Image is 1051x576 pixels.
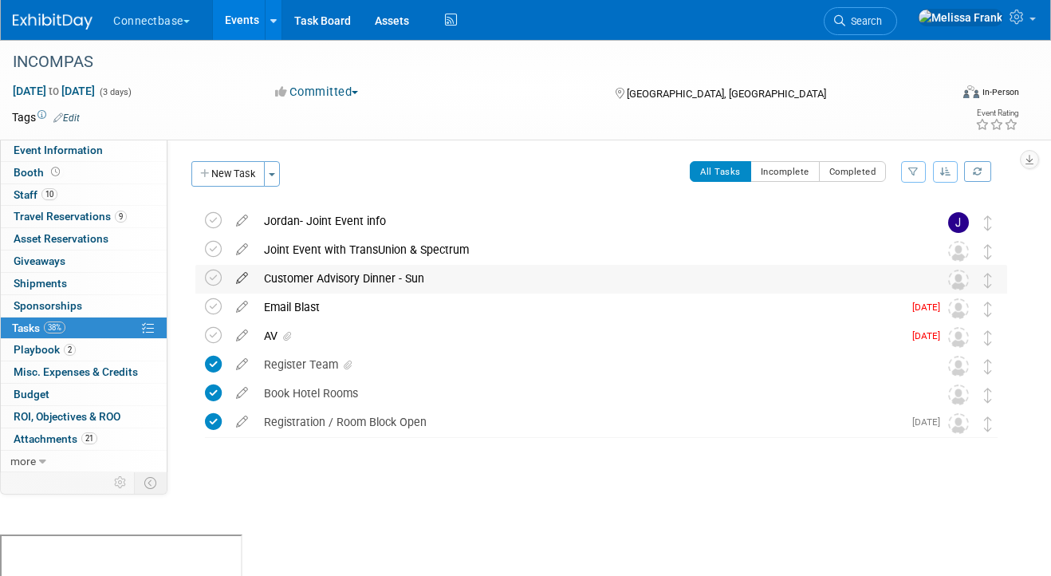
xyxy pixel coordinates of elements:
a: Edit [53,112,80,124]
button: Completed [819,161,887,182]
a: Tasks38% [1,318,167,339]
a: Travel Reservations9 [1,206,167,227]
span: more [10,455,36,468]
i: Move task [984,244,992,259]
a: edit [228,214,256,228]
span: 21 [81,432,97,444]
a: Sponsorships [1,295,167,317]
div: Book Hotel Rooms [256,380,916,407]
img: Unassigned [948,270,969,290]
i: Move task [984,416,992,432]
i: Move task [984,302,992,317]
a: edit [228,415,256,429]
span: Staff [14,188,57,201]
a: Misc. Expenses & Credits [1,361,167,383]
span: to [46,85,61,97]
i: Move task [984,330,992,345]
img: Unassigned [948,327,969,348]
button: All Tasks [690,161,751,182]
span: Event Information [14,144,103,156]
span: Budget [14,388,49,400]
div: Event Rating [975,109,1018,117]
a: Playbook2 [1,339,167,361]
button: New Task [191,161,265,187]
div: Email Blast [256,294,903,321]
td: Tags [12,109,80,125]
img: Unassigned [948,385,969,405]
img: Unassigned [948,241,969,262]
button: Committed [270,84,364,101]
img: Melissa Frank [918,9,1003,26]
span: 9 [115,211,127,223]
td: Personalize Event Tab Strip [107,472,135,493]
i: Move task [984,388,992,403]
span: [DATE] [912,330,948,341]
i: Move task [984,359,992,374]
a: Search [824,7,897,35]
span: Sponsorships [14,299,82,312]
span: Search [845,15,882,27]
span: Shipments [14,277,67,290]
div: Customer Advisory Dinner - Sun [256,265,916,292]
i: Move task [984,273,992,288]
div: INCOMPAS [7,48,933,77]
a: edit [228,386,256,400]
a: Event Information [1,140,167,161]
img: Unassigned [948,413,969,434]
a: Booth [1,162,167,183]
a: edit [228,271,256,286]
span: Asset Reservations [14,232,108,245]
span: [DATE] [912,302,948,313]
div: Register Team [256,351,916,378]
a: more [1,451,167,472]
button: Incomplete [750,161,820,182]
img: ExhibitDay [13,14,93,30]
a: edit [228,243,256,257]
div: AV [256,322,903,349]
div: Jordan- Joint Event info [256,207,916,235]
span: Attachments [14,432,97,445]
i: Move task [984,215,992,231]
a: Refresh [964,161,991,182]
td: Toggle Event Tabs [135,472,167,493]
span: Playbook [14,343,76,356]
span: 2 [64,344,76,356]
span: Booth not reserved yet [48,166,63,178]
div: Event Format [872,83,1020,107]
a: Staff10 [1,184,167,206]
span: [DATE] [912,416,948,428]
a: edit [228,300,256,314]
img: Format-Inperson.png [963,85,979,98]
span: Travel Reservations [14,210,127,223]
img: Jordan Sigel [948,212,969,233]
a: ROI, Objectives & ROO [1,406,167,428]
span: Booth [14,166,63,179]
span: 38% [44,322,65,333]
span: Misc. Expenses & Credits [14,365,138,378]
a: Budget [1,384,167,405]
img: Unassigned [948,356,969,377]
span: ROI, Objectives & ROO [14,410,120,423]
span: (3 days) [98,87,132,97]
span: [DATE] [DATE] [12,84,96,98]
div: In-Person [982,86,1019,98]
a: edit [228,357,256,372]
span: [GEOGRAPHIC_DATA], [GEOGRAPHIC_DATA] [627,88,826,100]
div: Registration / Room Block Open [256,408,903,436]
div: Joint Event with TransUnion & Spectrum [256,236,916,263]
a: Giveaways [1,251,167,272]
span: Giveaways [14,254,65,267]
a: Attachments21 [1,428,167,450]
img: Unassigned [948,298,969,319]
span: 10 [41,188,57,200]
span: Tasks [12,322,65,334]
a: Asset Reservations [1,228,167,250]
a: edit [228,329,256,343]
a: Shipments [1,273,167,294]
